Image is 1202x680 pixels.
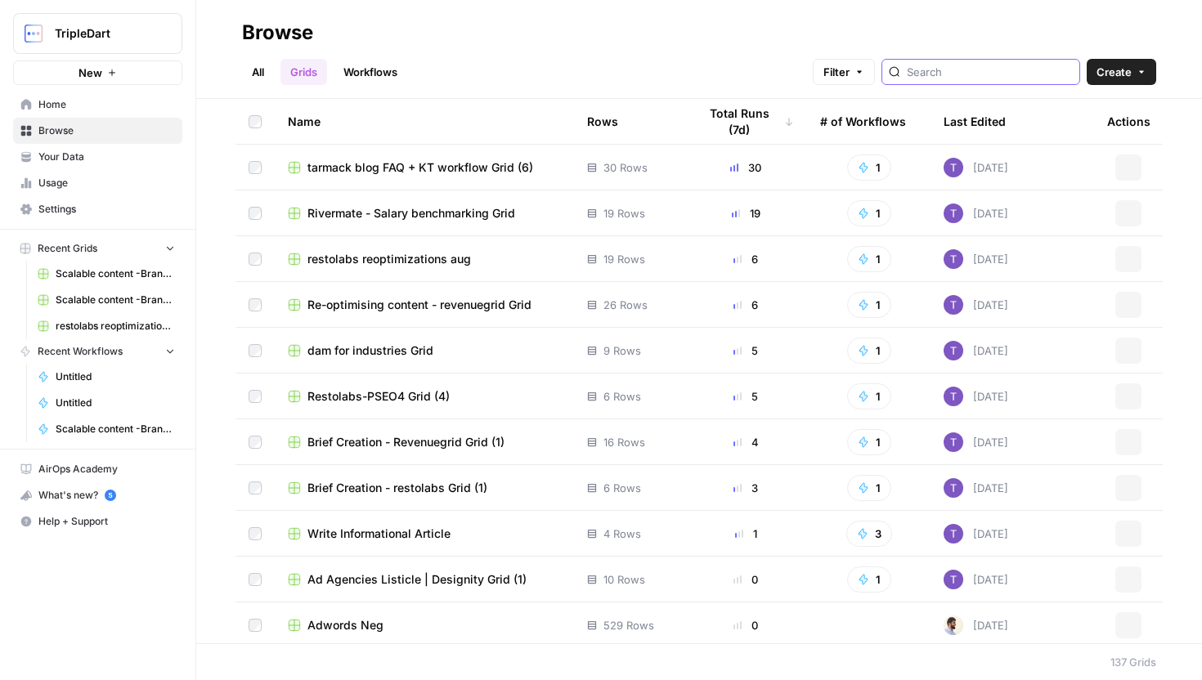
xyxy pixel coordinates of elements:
[13,196,182,222] a: Settings
[307,251,471,267] span: restolabs reoptimizations aug
[13,60,182,85] button: New
[288,251,561,267] a: restolabs reoptimizations aug
[847,566,891,593] button: 1
[13,170,182,196] a: Usage
[38,514,175,529] span: Help + Support
[697,388,794,405] div: 5
[288,571,561,588] a: Ad Agencies Listicle | Designity Grid (1)
[56,369,175,384] span: Untitled
[38,150,175,164] span: Your Data
[603,159,648,176] span: 30 Rows
[944,570,1008,589] div: [DATE]
[944,204,1008,223] div: [DATE]
[30,287,182,313] a: Scalable content -Brandlife Grid (1)
[1087,59,1156,85] button: Create
[603,388,641,405] span: 6 Rows
[55,25,154,42] span: TripleDart
[697,159,794,176] div: 30
[307,434,505,450] span: Brief Creation - Revenuegrid Grid (1)
[13,13,182,54] button: Workspace: TripleDart
[307,526,451,542] span: Write Informational Article
[38,176,175,190] span: Usage
[38,97,175,112] span: Home
[242,20,313,46] div: Browse
[823,64,850,80] span: Filter
[288,342,561,359] a: dam for industries Grid
[847,246,891,272] button: 1
[603,526,641,542] span: 4 Rows
[697,571,794,588] div: 0
[603,571,645,588] span: 10 Rows
[944,295,963,315] img: ogabi26qpshj0n8lpzr7tvse760o
[13,144,182,170] a: Your Data
[280,59,327,85] a: Grids
[13,118,182,144] a: Browse
[603,251,645,267] span: 19 Rows
[242,59,274,85] a: All
[603,342,641,359] span: 9 Rows
[56,396,175,410] span: Untitled
[846,521,892,547] button: 3
[56,293,175,307] span: Scalable content -Brandlife Grid (1)
[56,319,175,333] span: restolabs reoptimizations aug
[30,390,182,416] a: Untitled
[603,205,645,221] span: 19 Rows
[38,241,97,256] span: Recent Grids
[944,524,963,544] img: ogabi26qpshj0n8lpzr7tvse760o
[288,99,561,144] div: Name
[847,154,891,181] button: 1
[30,313,182,339] a: restolabs reoptimizations aug
[56,422,175,436] span: Scalable content -Brandlife
[944,570,963,589] img: ogabi26qpshj0n8lpzr7tvse760o
[697,480,794,496] div: 3
[288,159,561,176] a: tarmack blog FAQ + KT workflow Grid (6)
[697,297,794,313] div: 6
[847,200,891,226] button: 1
[307,617,383,633] span: Adwords Neg
[944,524,1008,544] div: [DATE]
[38,462,175,476] span: AirOps Academy
[1097,64,1132,80] span: Create
[30,364,182,390] a: Untitled
[813,59,875,85] button: Filter
[944,432,963,452] img: ogabi26qpshj0n8lpzr7tvse760o
[19,19,48,48] img: TripleDart Logo
[847,475,891,501] button: 1
[944,478,963,498] img: ogabi26qpshj0n8lpzr7tvse760o
[944,478,1008,498] div: [DATE]
[944,99,1006,144] div: Last Edited
[108,491,112,499] text: 5
[944,158,963,177] img: ogabi26qpshj0n8lpzr7tvse760o
[288,434,561,450] a: Brief Creation - Revenuegrid Grid (1)
[307,388,450,405] span: Restolabs-PSEO4 Grid (4)
[697,99,794,144] div: Total Runs (7d)
[587,99,618,144] div: Rows
[38,123,175,138] span: Browse
[288,526,561,542] a: Write Informational Article
[944,158,1008,177] div: [DATE]
[697,434,794,450] div: 4
[820,99,906,144] div: # of Workflows
[1107,99,1150,144] div: Actions
[307,297,531,313] span: Re-optimising content - revenuegrid Grid
[307,159,533,176] span: tarmack blog FAQ + KT workflow Grid (6)
[697,526,794,542] div: 1
[603,434,645,450] span: 16 Rows
[697,205,794,221] div: 19
[56,266,175,281] span: Scalable content -Brandlife Grid
[847,383,891,409] button: 1
[944,341,1008,360] div: [DATE]
[78,65,102,81] span: New
[307,205,515,221] span: Rivermate - Salary benchmarking Grid
[944,341,963,360] img: ogabi26qpshj0n8lpzr7tvse760o
[38,202,175,217] span: Settings
[13,456,182,482] a: AirOps Academy
[944,387,1008,406] div: [DATE]
[1110,654,1156,670] div: 137 Grids
[697,617,794,633] div: 0
[30,416,182,442] a: Scalable content -Brandlife
[14,483,182,508] div: What's new?
[307,571,527,588] span: Ad Agencies Listicle | Designity Grid (1)
[944,387,963,406] img: ogabi26qpshj0n8lpzr7tvse760o
[697,251,794,267] div: 6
